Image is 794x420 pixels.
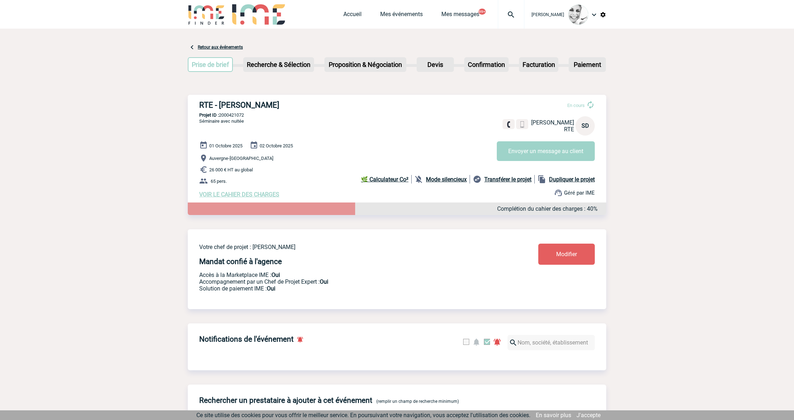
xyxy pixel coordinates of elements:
p: Votre chef de projet : [PERSON_NAME] [199,244,496,250]
b: Oui [267,285,275,292]
b: Projet ID : [199,112,219,118]
span: Géré par IME [564,190,595,196]
h4: Notifications de l'événement [199,335,294,343]
p: Devis [417,58,453,71]
a: En savoir plus [536,412,571,419]
b: Oui [320,278,328,285]
p: Prestation payante [199,278,496,285]
span: 26 000 € HT au global [209,167,253,172]
span: (remplir un champ de recherche minimum) [376,399,459,404]
b: Transférer le projet [484,176,531,183]
b: Mode silencieux [426,176,467,183]
img: fixe.png [505,121,512,128]
p: Proposition & Négociation [325,58,406,71]
span: RTE [564,126,574,133]
p: Accès à la Marketplace IME : [199,272,496,278]
span: [PERSON_NAME] [531,12,564,17]
a: Mes messages [441,11,479,21]
a: J'accepte [577,412,601,419]
span: 02 Octobre 2025 [260,143,293,148]
img: IME-Finder [188,4,225,25]
p: Recherche & Sélection [244,58,313,71]
b: Dupliquer le projet [549,176,595,183]
img: support.png [554,189,563,197]
span: 65 pers. [211,179,227,184]
button: Envoyer un message au client [497,141,595,161]
span: SD [582,122,589,129]
b: 🌿 Calculateur Co² [361,176,408,183]
span: Séminaire avec nuitée [199,118,244,124]
span: Auvergne-[GEOGRAPHIC_DATA] [209,156,273,161]
a: 🌿 Calculateur Co² [361,175,412,184]
p: Confirmation [465,58,508,71]
h4: Rechercher un prestataire à ajouter à cet événement [199,396,372,405]
button: 99+ [479,9,486,15]
span: En cours [567,103,585,108]
p: Prise de brief [188,58,232,71]
a: VOIR LE CAHIER DES CHARGES [199,191,279,198]
h3: RTE - [PERSON_NAME] [199,101,414,109]
img: 103013-0.jpeg [568,5,588,25]
img: portable.png [519,121,525,128]
h4: Mandat confié à l'agence [199,257,282,266]
p: 2000421072 [188,112,606,118]
p: Facturation [520,58,558,71]
b: Oui [271,272,280,278]
span: [PERSON_NAME] [531,119,574,126]
p: Paiement [569,58,605,71]
span: Ce site utilise des cookies pour vous offrir le meilleur service. En poursuivant votre navigation... [196,412,530,419]
img: file_copy-black-24dp.png [538,175,546,184]
a: Retour aux événements [198,45,243,50]
a: Mes événements [380,11,423,21]
span: Modifier [556,251,577,258]
a: Accueil [343,11,362,21]
p: Conformité aux process achat client, Prise en charge de la facturation, Mutualisation de plusieur... [199,285,496,292]
span: 01 Octobre 2025 [209,143,242,148]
